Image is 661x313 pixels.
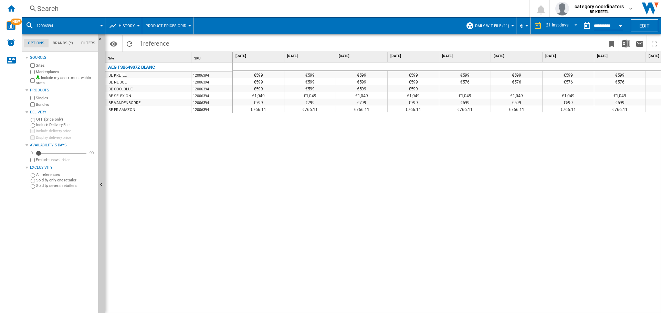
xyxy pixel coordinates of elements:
[108,72,127,79] div: BE KREFEL
[388,92,439,99] div: €1,049
[146,24,186,28] span: Product prices grid
[284,92,336,99] div: €1,049
[546,23,568,27] div: 21 last days
[442,54,489,58] span: [DATE]
[439,92,491,99] div: €1,049
[575,3,624,10] span: category coordinators
[475,24,509,28] span: Daily WIT File (11)
[7,21,15,30] img: wise-card.svg
[108,100,140,107] div: BE VANDENBORRE
[388,99,439,105] div: €799
[191,71,232,78] div: 12006394
[619,35,633,52] button: Download in Excel
[30,88,95,93] div: Products
[597,54,644,58] span: [DATE]
[49,39,77,47] md-tab-item: Brands (*)
[491,99,542,105] div: €599
[388,85,439,92] div: €599
[466,17,513,34] div: Daily WIT File (11)
[108,93,131,100] div: BE SELEXION
[36,122,95,127] label: Include Delivery Fee
[647,35,661,52] button: Maximize
[543,78,594,85] div: €576
[30,135,35,140] input: Display delivery price
[136,35,173,50] span: 1
[191,78,232,85] div: 12006394
[388,105,439,112] div: €766.11
[30,165,95,170] div: Exclusivity
[336,85,387,92] div: €599
[30,55,95,60] div: Sources
[336,105,387,112] div: €766.11
[191,85,232,92] div: 12006394
[605,35,619,52] button: Bookmark this report
[520,17,527,34] button: €
[36,128,95,134] label: Include delivery price
[284,78,336,85] div: €599
[143,40,169,47] span: reference
[439,99,491,105] div: €599
[30,102,35,107] input: Bundles
[594,105,646,112] div: €766.11
[614,19,627,31] button: Open calendar
[590,10,609,14] b: BE KREFEL
[633,35,647,52] button: Send this report by email
[36,172,95,177] label: All references
[555,2,569,15] img: profile.jpg
[29,150,34,156] div: 0
[108,56,114,60] span: Site
[31,123,35,128] input: Include Delivery Fee
[439,105,491,112] div: €766.11
[235,54,283,58] span: [DATE]
[233,78,284,85] div: €599
[36,135,95,140] label: Display delivery price
[580,19,594,33] button: md-calendar
[233,105,284,112] div: €766.11
[7,38,15,47] img: alerts-logo.svg
[543,105,594,112] div: €766.11
[107,52,191,63] div: Site Sort None
[545,20,580,32] md-select: REPORTS.WIZARD.STEPS.REPORT.STEPS.REPORT_OPTIONS.PERIOD: 21 last days
[390,54,438,58] span: [DATE]
[336,78,387,85] div: €599
[108,107,135,113] div: BE FR AMAZON
[441,52,491,60] div: [DATE]
[233,71,284,78] div: €599
[191,92,232,99] div: 12006394
[36,102,95,107] label: Bundles
[233,85,284,92] div: €599
[491,92,542,99] div: €1,049
[36,117,95,122] label: OFF (price only)
[98,34,106,47] button: Hide
[109,17,138,34] div: History
[286,52,336,60] div: [DATE]
[107,52,191,63] div: Sort None
[30,76,35,85] input: Include my assortment within stats
[119,24,135,28] span: History
[594,92,646,99] div: €1,049
[31,118,35,122] input: OFF (price only)
[389,52,439,60] div: [DATE]
[30,110,95,115] div: Delivery
[108,79,127,86] div: BE NL BOL
[123,35,136,52] button: Reload
[191,106,232,113] div: 12006394
[492,52,542,60] div: [DATE]
[191,99,232,106] div: 12006394
[622,40,630,48] img: excel-24x24.png
[193,52,232,63] div: Sort None
[31,173,35,178] input: All references
[491,71,542,78] div: €599
[543,99,594,105] div: €599
[545,54,592,58] span: [DATE]
[146,17,190,34] button: Product prices grid
[36,178,95,183] label: Sold by only one retailer
[284,99,336,105] div: €799
[516,17,531,34] md-menu: Currency
[336,99,387,105] div: €799
[36,75,40,79] img: mysite-bg-18x18.png
[31,184,35,189] input: Sold by several retailers
[30,96,35,100] input: Singles
[30,129,35,133] input: Include delivery price
[36,75,95,86] label: Include my assortment within stats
